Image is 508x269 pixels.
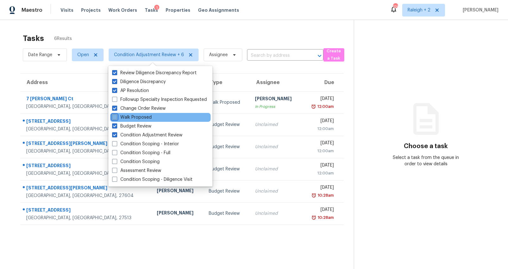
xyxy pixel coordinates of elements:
[22,7,42,13] span: Maestro
[327,48,341,62] span: Create a Task
[315,51,324,60] button: Open
[26,95,147,103] div: 7 [PERSON_NAME] Ct
[26,140,147,148] div: [STREET_ADDRESS][PERSON_NAME]
[307,207,334,214] div: [DATE]
[26,148,147,154] div: [GEOGRAPHIC_DATA], [GEOGRAPHIC_DATA], 27278
[26,162,147,170] div: [STREET_ADDRESS]
[323,48,344,62] button: Create a Task
[408,7,430,13] span: Raleigh + 2
[255,210,297,217] div: Unclaimed
[255,188,297,194] div: Unclaimed
[198,7,239,13] span: Geo Assignments
[209,121,244,128] div: Budget Review
[112,150,170,156] label: Condition Scoping - Full
[255,166,297,172] div: Unclaimed
[26,126,147,132] div: [GEOGRAPHIC_DATA], [GEOGRAPHIC_DATA], 27713
[112,105,166,112] label: Change Order Review
[209,188,244,194] div: Budget Review
[393,4,397,10] div: 126
[209,210,244,217] div: Budget Review
[255,144,297,150] div: Unclaimed
[26,193,147,199] div: [GEOGRAPHIC_DATA], [GEOGRAPHIC_DATA], 27604
[26,185,147,193] div: [STREET_ADDRESS][PERSON_NAME]
[112,70,197,76] label: Review Diligence Discrepancy Report
[307,126,334,132] div: 12:00am
[204,74,250,91] th: Type
[154,5,159,11] div: 1
[311,103,316,110] img: Overdue Alarm Icon
[307,140,334,148] div: [DATE]
[112,114,152,121] label: Walk Proposed
[81,7,101,13] span: Projects
[54,36,72,42] span: 6 Results
[157,187,199,195] div: [PERSON_NAME]
[145,8,158,12] span: Tasks
[77,52,89,58] span: Open
[311,192,316,199] img: Overdue Alarm Icon
[209,144,244,150] div: Budget Review
[404,143,448,149] h3: Choose a task
[112,79,166,85] label: Diligence Discrepancy
[157,210,199,218] div: [PERSON_NAME]
[316,214,334,221] div: 10:28am
[23,35,44,42] h2: Tasks
[255,95,297,103] div: [PERSON_NAME]
[112,141,179,147] label: Condition Scoping - Interior
[460,7,498,13] span: [PERSON_NAME]
[112,96,207,103] label: Followup Specialty Inspection Requested
[302,74,344,91] th: Due
[247,51,306,61] input: Search by address
[307,184,334,192] div: [DATE]
[307,118,334,126] div: [DATE]
[112,176,193,183] label: Condition Scoping - Diligence Visit
[316,103,334,110] div: 12:00am
[20,74,152,91] th: Address
[250,74,302,91] th: Assignee
[26,215,147,221] div: [GEOGRAPHIC_DATA], [GEOGRAPHIC_DATA], 27513
[112,159,160,165] label: Condition Scoping
[28,52,52,58] span: Date Range
[26,207,147,215] div: [STREET_ADDRESS]
[114,52,184,58] span: Condition Adjustment Review + 6
[166,7,190,13] span: Properties
[316,192,334,199] div: 10:28am
[112,88,149,94] label: AP Resolution
[112,132,182,138] label: Condition Adjustment Review
[307,148,334,154] div: 12:00am
[60,7,73,13] span: Visits
[209,166,244,172] div: Budget Review
[112,123,151,129] label: Budget Review
[26,170,147,177] div: [GEOGRAPHIC_DATA], [GEOGRAPHIC_DATA], 27513
[390,154,462,167] div: Select a task from the queue in order to view details
[26,103,147,110] div: [GEOGRAPHIC_DATA], [GEOGRAPHIC_DATA], 27278
[26,118,147,126] div: [STREET_ADDRESS]
[255,121,297,128] div: Unclaimed
[311,214,316,221] img: Overdue Alarm Icon
[209,52,228,58] span: Assignee
[307,170,334,176] div: 12:00am
[255,103,297,110] div: In Progress
[108,7,137,13] span: Work Orders
[307,95,334,103] div: [DATE]
[209,99,244,106] div: Walk Proposed
[112,167,161,174] label: Assessment Review
[307,162,334,170] div: [DATE]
